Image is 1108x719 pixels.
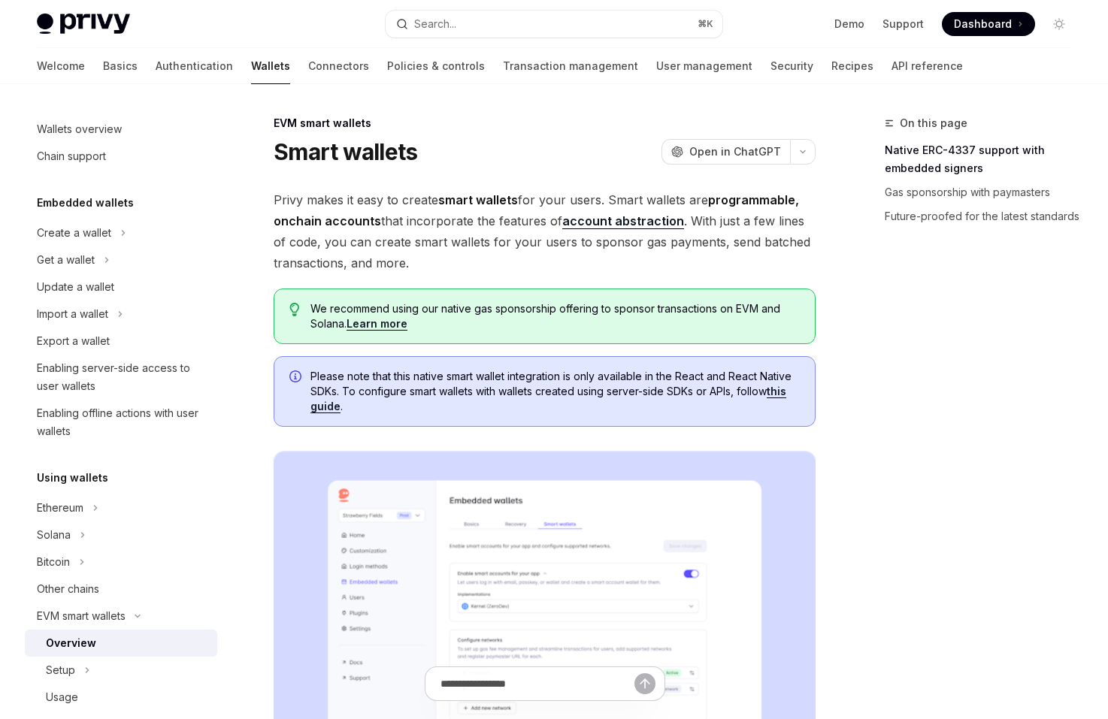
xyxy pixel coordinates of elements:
[698,18,713,30] span: ⌘ K
[289,303,300,316] svg: Tip
[885,204,1083,228] a: Future-proofed for the latest standards
[386,11,722,38] button: Open search
[689,144,781,159] span: Open in ChatGPT
[37,147,106,165] div: Chain support
[25,328,217,355] a: Export a wallet
[37,580,99,598] div: Other chains
[25,630,217,657] a: Overview
[37,469,108,487] h5: Using wallets
[25,657,217,684] button: Toggle Setup section
[25,521,217,548] button: Toggle Solana section
[37,224,111,242] div: Create a wallet
[37,607,126,625] div: EVM smart wallets
[1047,12,1071,36] button: Toggle dark mode
[274,138,417,165] h1: Smart wallets
[656,48,752,84] a: User management
[440,667,634,700] input: Ask a question...
[882,17,924,32] a: Support
[308,48,369,84] a: Connectors
[274,189,816,273] span: Privy makes it easy to create for your users. Smart wallets are that incorporate the features of ...
[900,114,967,132] span: On this page
[37,499,83,517] div: Ethereum
[25,548,217,576] button: Toggle Bitcoin section
[37,359,208,395] div: Enabling server-side access to user wallets
[37,332,110,350] div: Export a wallet
[310,301,800,331] span: We recommend using our native gas sponsorship offering to sponsor transactions on EVM and Solana.
[562,213,684,229] a: account abstraction
[37,120,122,138] div: Wallets overview
[37,553,70,571] div: Bitcoin
[25,603,217,630] button: Toggle EVM smart wallets section
[37,48,85,84] a: Welcome
[503,48,638,84] a: Transaction management
[310,369,800,414] span: Please note that this native smart wallet integration is only available in the React and React Na...
[634,673,655,694] button: Send message
[103,48,138,84] a: Basics
[289,370,304,385] svg: Info
[831,48,873,84] a: Recipes
[37,14,130,35] img: light logo
[37,404,208,440] div: Enabling offline actions with user wallets
[25,400,217,445] a: Enabling offline actions with user wallets
[25,355,217,400] a: Enabling server-side access to user wallets
[156,48,233,84] a: Authentication
[954,17,1012,32] span: Dashboard
[885,180,1083,204] a: Gas sponsorship with paymasters
[414,15,456,33] div: Search...
[274,116,816,131] div: EVM smart wallets
[37,526,71,544] div: Solana
[46,688,78,706] div: Usage
[46,634,96,652] div: Overview
[885,138,1083,180] a: Native ERC-4337 support with embedded signers
[251,48,290,84] a: Wallets
[892,48,963,84] a: API reference
[25,576,217,603] a: Other chains
[661,139,790,165] button: Open in ChatGPT
[770,48,813,84] a: Security
[347,317,407,331] a: Learn more
[25,219,217,246] button: Toggle Create a wallet section
[25,246,217,273] button: Toggle Get a wallet section
[37,278,114,296] div: Update a wallet
[25,273,217,301] a: Update a wallet
[37,305,108,323] div: Import a wallet
[834,17,864,32] a: Demo
[387,48,485,84] a: Policies & controls
[25,301,217,328] button: Toggle Import a wallet section
[438,192,518,207] strong: smart wallets
[25,143,217,170] a: Chain support
[37,251,95,269] div: Get a wallet
[25,684,217,711] a: Usage
[25,116,217,143] a: Wallets overview
[25,494,217,521] button: Toggle Ethereum section
[37,194,134,212] h5: Embedded wallets
[942,12,1035,36] a: Dashboard
[46,661,75,679] div: Setup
